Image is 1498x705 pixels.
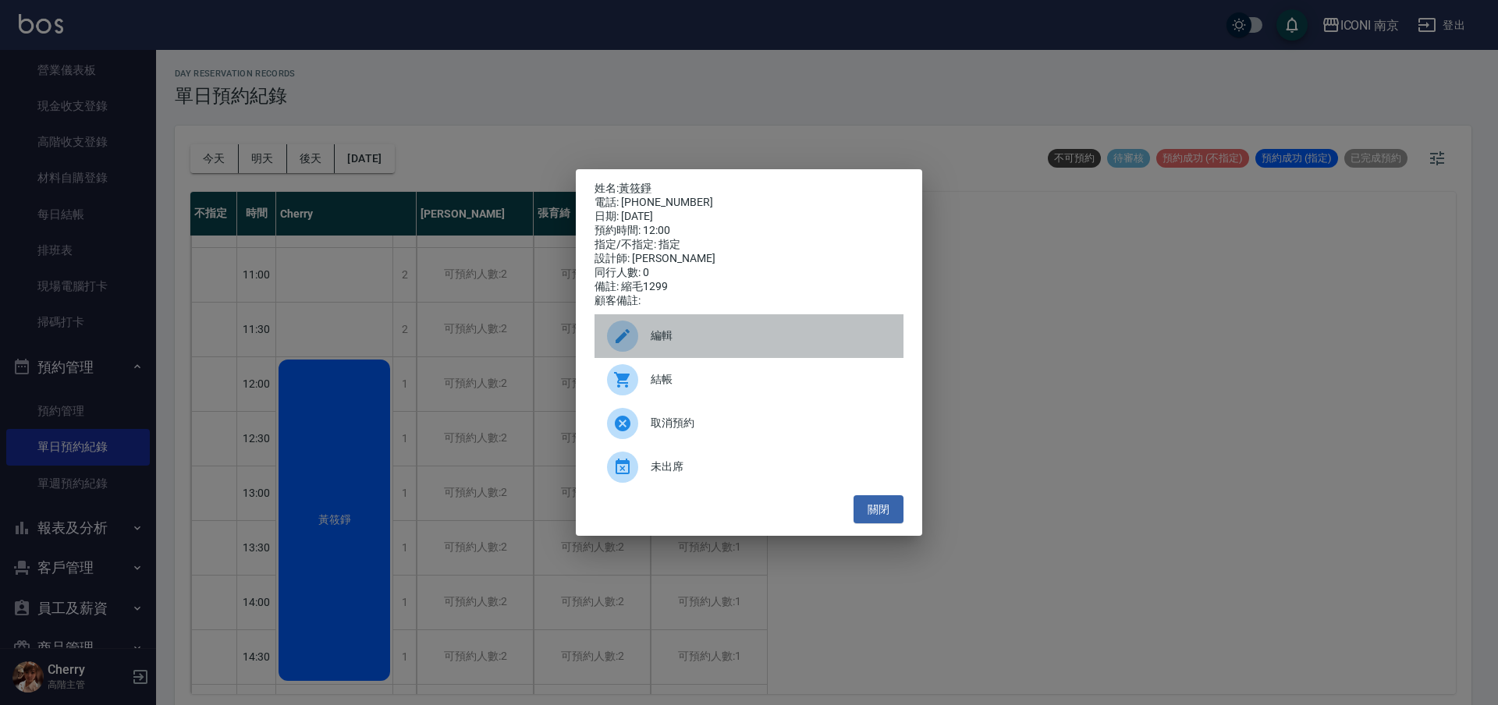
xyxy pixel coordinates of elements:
span: 結帳 [651,371,891,388]
p: 姓名: [595,182,903,196]
a: 結帳 [595,358,903,402]
button: 關閉 [854,495,903,524]
div: 編輯 [595,314,903,358]
div: 設計師: [PERSON_NAME] [595,252,903,266]
div: 預約時間: 12:00 [595,224,903,238]
div: 備註: 縮毛1299 [595,280,903,294]
div: 同行人數: 0 [595,266,903,280]
div: 電話: [PHONE_NUMBER] [595,196,903,210]
span: 未出席 [651,459,891,475]
div: 未出席 [595,445,903,489]
a: 黃筱錚 [619,182,651,194]
span: 編輯 [651,328,891,344]
div: 指定/不指定: 指定 [595,238,903,252]
div: 日期: [DATE] [595,210,903,224]
div: 顧客備註: [595,294,903,308]
div: 取消預約 [595,402,903,445]
span: 取消預約 [651,415,891,431]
